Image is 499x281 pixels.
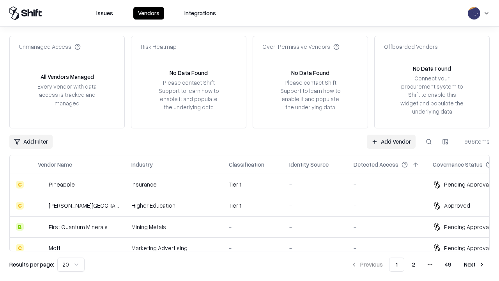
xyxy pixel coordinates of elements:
[49,223,108,231] div: First Quantum Minerals
[16,223,24,231] div: B
[133,7,164,20] button: Vendors
[141,43,177,51] div: Risk Heatmap
[131,180,216,189] div: Insurance
[444,180,490,189] div: Pending Approval
[35,82,99,107] div: Every vendor with data access is tracked and managed
[131,244,216,252] div: Marketing Advertising
[433,160,483,169] div: Governance Status
[289,223,341,231] div: -
[354,244,420,252] div: -
[92,7,118,20] button: Issues
[289,180,341,189] div: -
[262,43,340,51] div: Over-Permissive Vendors
[38,181,46,189] img: Pineapple
[16,181,24,189] div: C
[354,223,420,231] div: -
[229,201,277,210] div: Tier 1
[9,135,53,149] button: Add Filter
[38,244,46,252] img: Motti
[354,180,420,189] div: -
[444,201,470,210] div: Approved
[229,223,277,231] div: -
[444,244,490,252] div: Pending Approval
[49,244,62,252] div: Motti
[289,244,341,252] div: -
[38,223,46,231] img: First Quantum Minerals
[16,202,24,210] div: C
[367,135,416,149] a: Add Vendor
[384,43,438,51] div: Offboarded Vendors
[278,78,343,112] div: Please contact Shift Support to learn how to enable it and populate the underlying data
[16,244,24,252] div: C
[439,258,458,272] button: 49
[291,69,329,77] div: No Data Found
[38,202,46,210] img: Reichman University
[38,160,72,169] div: Vendor Name
[9,260,54,269] p: Results per page:
[289,201,341,210] div: -
[346,258,490,272] nav: pagination
[413,64,451,73] div: No Data Found
[41,73,94,81] div: All Vendors Managed
[131,201,216,210] div: Higher Education
[49,180,75,189] div: Pineapple
[406,258,421,272] button: 2
[444,223,490,231] div: Pending Approval
[229,180,277,189] div: Tier 1
[180,7,221,20] button: Integrations
[229,244,277,252] div: -
[459,258,490,272] button: Next
[229,160,264,169] div: Classification
[131,160,153,169] div: Industry
[458,137,490,146] div: 966 items
[131,223,216,231] div: Mining Metals
[389,258,404,272] button: 1
[156,78,221,112] div: Please contact Shift Support to learn how to enable it and populate the underlying data
[289,160,329,169] div: Identity Source
[19,43,81,51] div: Unmanaged Access
[170,69,208,77] div: No Data Found
[49,201,119,210] div: [PERSON_NAME][GEOGRAPHIC_DATA]
[400,74,464,116] div: Connect your procurement system to Shift to enable this widget and populate the underlying data
[354,201,420,210] div: -
[354,160,398,169] div: Detected Access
